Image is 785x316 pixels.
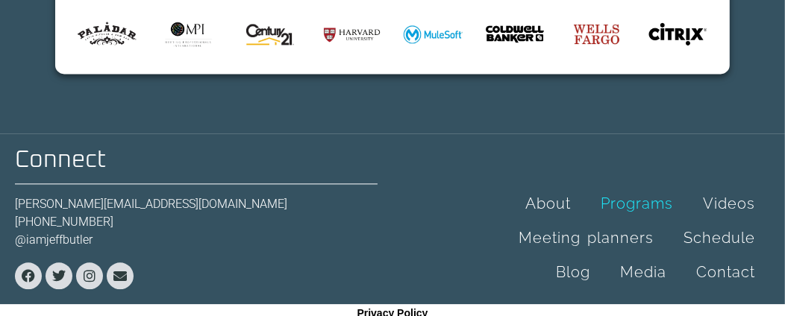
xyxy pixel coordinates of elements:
h2: Connect [15,148,378,172]
a: Videos [688,186,770,221]
a: Contact [681,255,770,289]
a: Blog [541,255,605,289]
a: Media [605,255,681,289]
a: [PERSON_NAME][EMAIL_ADDRESS][DOMAIN_NAME] [15,197,287,211]
a: About [510,186,586,221]
nav: Menu [497,186,770,289]
a: Meeting planners [504,221,669,255]
a: Programs [586,186,688,221]
a: @iamjeffbutler [15,233,93,247]
a: Schedule [669,221,770,255]
a: [PHONE_NUMBER] [15,215,113,229]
